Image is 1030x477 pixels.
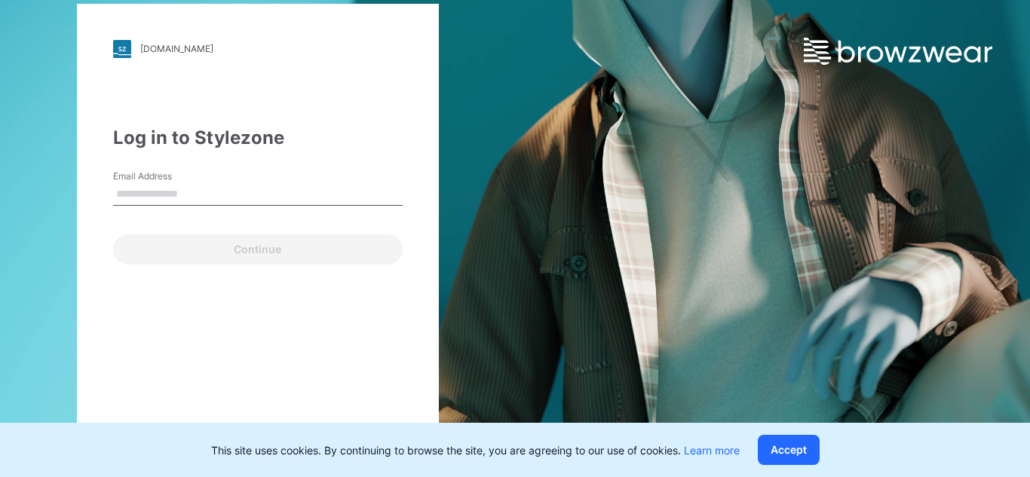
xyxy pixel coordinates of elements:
[140,43,213,54] div: [DOMAIN_NAME]
[113,170,219,183] label: Email Address
[804,38,992,65] img: browzwear-logo.e42bd6dac1945053ebaf764b6aa21510.svg
[113,40,403,58] a: [DOMAIN_NAME]
[113,40,131,58] img: stylezone-logo.562084cfcfab977791bfbf7441f1a819.svg
[211,442,740,458] p: This site uses cookies. By continuing to browse the site, you are agreeing to our use of cookies.
[758,435,820,465] button: Accept
[684,444,740,457] a: Learn more
[113,124,403,151] div: Log in to Stylezone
